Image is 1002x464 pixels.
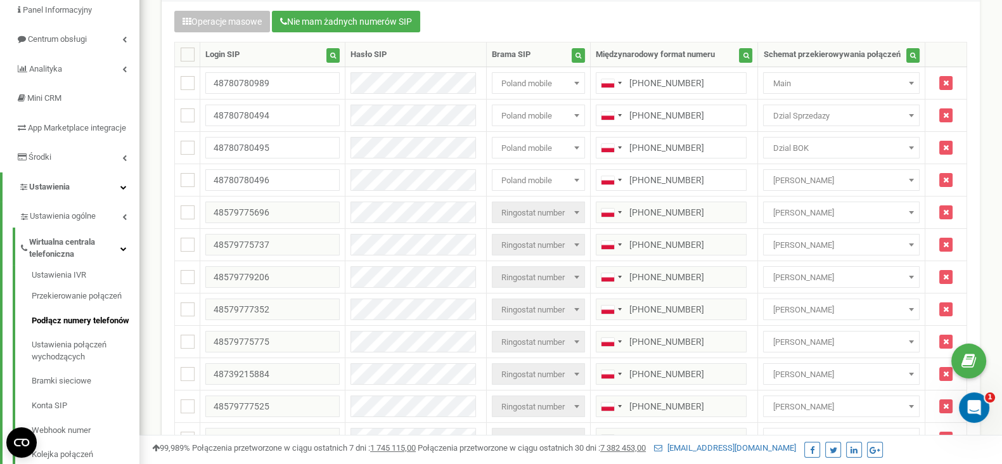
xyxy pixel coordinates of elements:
span: Gabriela Mazurkiewicz [763,299,919,320]
span: Poland mobile [492,137,586,158]
div: Login SIP [205,49,240,61]
span: Mini CRM [27,93,61,103]
input: 512 345 678 [596,105,747,126]
span: Dzial BOK [763,137,919,158]
span: Ringostat number [496,398,581,416]
span: Środki [29,152,51,162]
div: Telephone country code [596,73,626,93]
span: Maciej Ostrowski [768,236,915,254]
span: Dzial BOK [768,139,915,157]
u: 1 745 115,00 [370,443,416,453]
span: Panel Informacyjny [23,5,92,15]
span: Norbert Soboń [768,398,915,416]
button: Nie mam żadnych numerów SIP [272,11,420,32]
div: Schemat przekierowywania połączeń [763,49,900,61]
span: Aleksandra Gawior [768,366,915,383]
div: Telephone country code [596,267,626,287]
span: Poland mobile [492,72,586,94]
span: Poland mobile [496,75,581,93]
a: Webhook numer [32,418,139,443]
span: Main [768,75,915,93]
span: Gabriela Mazurkiewicz [768,301,915,319]
span: Ringostat number [496,430,581,448]
div: Telephone country code [596,105,626,126]
input: 512 345 678 [596,234,747,255]
div: Telephone country code [596,332,626,352]
a: Ustawienia ogólne [19,202,139,228]
input: 512 345 678 [596,396,747,417]
span: Analityka [29,64,62,74]
span: App Marketplace integracje [28,123,126,132]
div: Brama SIP [492,49,530,61]
span: Centrum obsługi [28,34,87,44]
span: Maciej Ostrowski [768,172,915,190]
span: Jakub Rybok [768,430,915,448]
th: Hasło SIP [345,42,486,67]
span: Adrian Siemieniak [768,333,915,351]
span: Poland mobile [496,172,581,190]
span: Ringostat number [496,204,581,222]
input: 512 345 678 [596,202,747,223]
span: Maciej Ostrowski [763,169,919,191]
span: Jakub Rybok [763,428,919,449]
span: Małgorzata Stępień [763,266,919,288]
span: Ringostat number [496,333,581,351]
div: Telephone country code [596,235,626,255]
span: Norbert Soboń [763,396,919,417]
span: Ringostat number [492,299,586,320]
a: Konta SIP [32,394,139,418]
span: Ustawienia [29,182,70,191]
input: 512 345 678 [596,428,747,449]
span: Ustawienia ogólne [30,210,96,222]
span: Poland mobile [496,107,581,125]
button: Operacje masowe [174,11,270,32]
input: 512 345 678 [596,299,747,320]
iframe: Intercom live chat [959,392,989,423]
span: Ringostat number [492,396,586,417]
span: Ringostat number [492,234,586,255]
span: Wirtualna centrala telefoniczna [29,236,120,260]
span: Wiktoria Kula [768,204,915,222]
a: Bramki sieciowe [32,369,139,394]
a: Ustawienia połączeń wychodzących [32,333,139,369]
span: Aleksandra Gawior [763,363,919,385]
u: 7 382 453,00 [600,443,646,453]
span: Dzial Sprzedazy [763,105,919,126]
span: Ringostat number [492,266,586,288]
div: Telephone country code [596,429,626,449]
div: Telephone country code [596,170,626,190]
a: Przekierowanie połączeń [32,284,139,309]
div: Telephone country code [596,202,626,222]
span: Poland mobile [492,169,586,191]
a: Wirtualna centrala telefoniczna [19,228,139,265]
input: 512 345 678 [596,363,747,385]
button: Open CMP widget [6,427,37,458]
span: Połączenia przetworzone w ciągu ostatnich 7 dni : [192,443,416,453]
span: Poland mobile [492,105,586,126]
span: Adrian Siemieniak [763,331,919,352]
div: Telephone country code [596,299,626,319]
span: Wiktoria Kula [763,202,919,223]
span: Poland mobile [496,139,581,157]
input: 512 345 678 [596,169,747,191]
span: Ringostat number [492,202,586,223]
a: [EMAIL_ADDRESS][DOMAIN_NAME] [654,443,796,453]
span: Ringostat number [496,236,581,254]
span: Maciej Ostrowski [763,234,919,255]
input: 512 345 678 [596,72,747,94]
a: Podłącz numery telefonów [32,309,139,333]
div: Telephone country code [596,364,626,384]
input: 512 345 678 [596,137,747,158]
span: Dzial Sprzedazy [768,107,915,125]
span: Ringostat number [492,331,586,352]
span: Małgorzata Stępień [768,269,915,287]
div: Międzynarodowy format numeru [596,49,715,61]
span: Ringostat number [492,428,586,449]
span: Ringostat number [496,366,581,383]
span: Ringostat number [496,269,581,287]
div: Telephone country code [596,396,626,416]
span: Ringostat number [496,301,581,319]
span: 1 [985,392,995,403]
input: 512 345 678 [596,331,747,352]
a: Ustawienia IVR [32,269,139,285]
